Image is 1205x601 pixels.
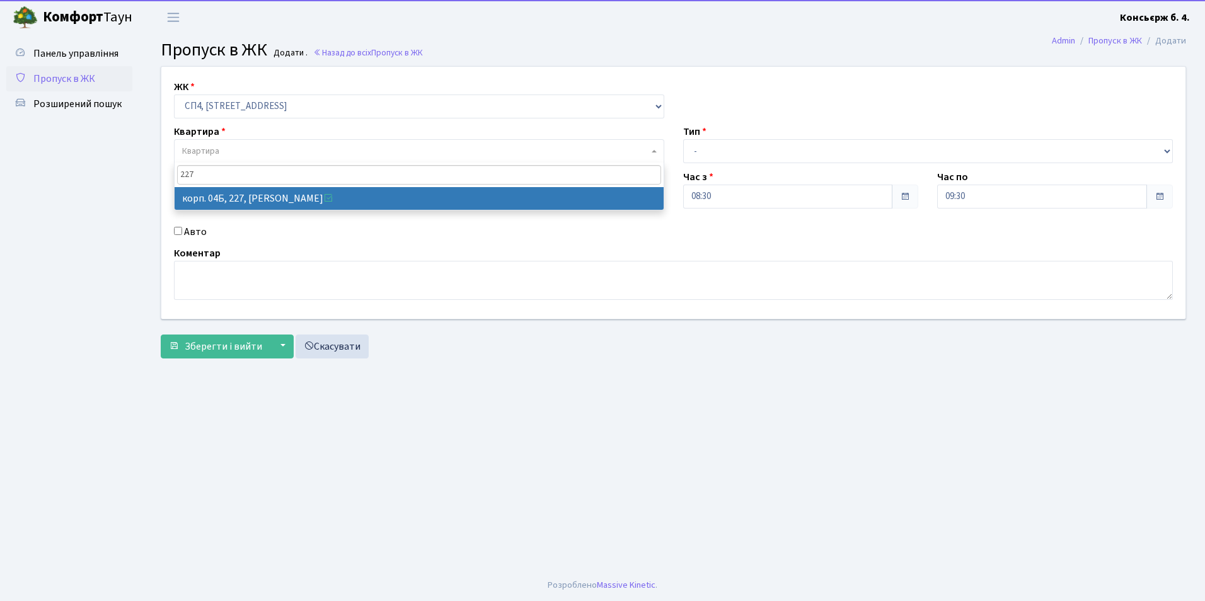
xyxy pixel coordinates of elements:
li: Додати [1142,34,1186,48]
span: Пропуск в ЖК [33,72,95,86]
a: Панель управління [6,41,132,66]
b: Комфорт [43,7,103,27]
img: logo.png [13,5,38,30]
a: Massive Kinetic [597,578,655,592]
a: Розширений пошук [6,91,132,117]
a: Консьєрж б. 4. [1120,10,1190,25]
label: Коментар [174,246,221,261]
span: Розширений пошук [33,97,122,111]
span: Пропуск в ЖК [371,47,423,59]
a: Пропуск в ЖК [6,66,132,91]
a: Назад до всіхПропуск в ЖК [313,47,423,59]
label: ЖК [174,79,195,94]
button: Зберегти і вийти [161,335,270,358]
div: Розроблено . [548,578,657,592]
span: Зберегти і вийти [185,340,262,353]
label: Час по [937,169,968,185]
span: Панель управління [33,47,118,60]
li: корп. 04Б, 227, [PERSON_NAME] [175,187,664,210]
label: Квартира [174,124,226,139]
b: Консьєрж б. 4. [1120,11,1190,25]
label: Тип [683,124,706,139]
button: Переключити навігацію [158,7,189,28]
nav: breadcrumb [1033,28,1205,54]
span: Пропуск в ЖК [161,37,267,62]
a: Скасувати [296,335,369,358]
span: Таун [43,7,132,28]
a: Admin [1052,34,1075,47]
a: Пропуск в ЖК [1088,34,1142,47]
label: Авто [184,224,207,239]
label: Час з [683,169,713,185]
small: Додати . [271,48,308,59]
span: Квартира [182,145,219,157]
